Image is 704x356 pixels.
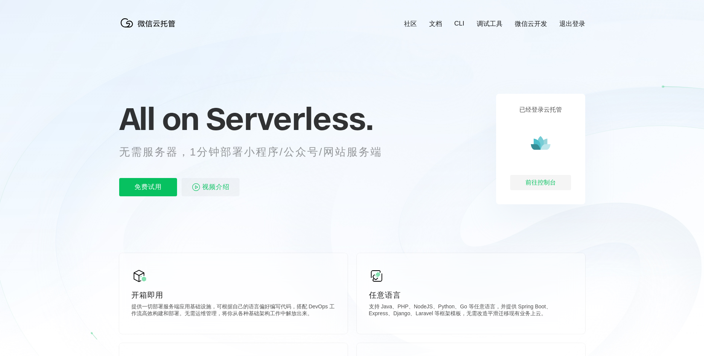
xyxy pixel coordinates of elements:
span: 视频介绍 [202,178,230,196]
a: 文档 [429,19,442,28]
p: 开箱即用 [131,290,335,300]
a: 社区 [404,19,417,28]
a: 退出登录 [559,19,585,28]
a: 调试工具 [477,19,503,28]
img: video_play.svg [192,183,201,192]
p: 支持 Java、PHP、NodeJS、Python、Go 等任意语言，并提供 Spring Boot、Express、Django、Laravel 等框架模板，无需改造平滑迁移现有业务上云。 [369,303,573,319]
p: 任意语言 [369,290,573,300]
p: 无需服务器，1分钟部署小程序/公众号/网站服务端 [119,144,396,160]
p: 免费试用 [119,178,177,196]
span: All on [119,99,199,138]
p: 提供一切部署服务端应用基础设施，可根据自己的语言偏好编写代码，搭配 DevOps 工作流高效构建和部署。无需运维管理，将你从各种基础架构工作中解放出来。 [131,303,335,319]
div: 前往控制台 [510,175,571,190]
a: CLI [454,20,464,27]
span: Serverless. [206,99,373,138]
img: 微信云托管 [119,15,180,30]
a: 微信云开发 [515,19,547,28]
a: 微信云托管 [119,25,180,32]
p: 已经登录云托管 [519,106,562,114]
